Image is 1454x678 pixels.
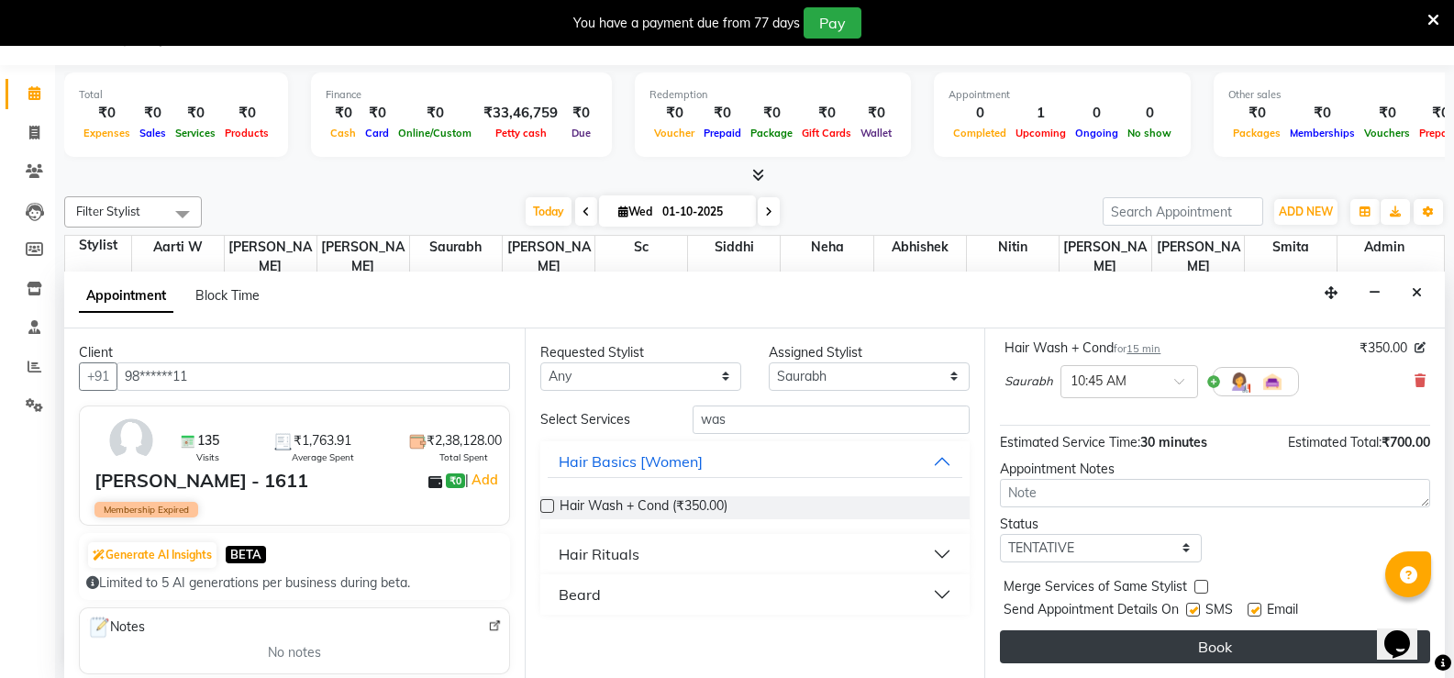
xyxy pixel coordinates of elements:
span: Total Spent [439,450,488,464]
span: [PERSON_NAME] [503,236,594,278]
div: Select Services [527,410,679,429]
input: Search Appointment [1103,197,1263,226]
span: Smita [1245,236,1337,259]
span: 30 minutes [1140,434,1207,450]
span: Admin [1337,236,1430,259]
span: SMS [1205,600,1233,623]
span: Cash [326,127,361,139]
div: Client [79,343,510,362]
a: Add [469,469,501,491]
div: 0 [949,103,1011,124]
button: Hair Rituals [548,538,963,571]
span: 15 min [1127,342,1160,355]
span: ₹700.00 [1382,434,1430,450]
div: 0 [1071,103,1123,124]
span: 135 [197,431,219,450]
div: ₹0 [1360,103,1415,124]
span: Vouchers [1360,127,1415,139]
span: [PERSON_NAME] [1152,236,1244,278]
small: for [1114,342,1160,355]
button: Pay [804,7,861,39]
span: Sales [135,127,171,139]
div: ₹0 [649,103,699,124]
div: ₹0 [856,103,896,124]
button: +91 [79,362,117,391]
span: Siddhi [688,236,780,259]
span: Estimated Service Time: [1000,434,1140,450]
span: Appointment [79,280,173,313]
span: Prepaid [699,127,746,139]
div: ₹0 [220,103,273,124]
span: [PERSON_NAME] [225,236,316,278]
span: Saurabh [410,236,502,259]
span: Gift Cards [797,127,856,139]
div: Finance [326,87,597,103]
div: ₹0 [565,103,597,124]
i: Edit price [1415,342,1426,353]
div: ₹0 [1285,103,1360,124]
span: Neha [781,236,872,259]
span: Nitin [967,236,1059,259]
span: Visits [196,450,219,464]
span: ₹1,763.91 [294,431,351,450]
span: Products [220,127,273,139]
span: Card [361,127,394,139]
img: Interior.png [1261,371,1283,393]
span: Hair Wash + Cond (₹350.00) [560,496,727,519]
div: Stylist [65,236,131,255]
span: ADD NEW [1279,205,1333,218]
div: 0 [1123,103,1176,124]
div: Redemption [649,87,896,103]
span: [PERSON_NAME] [317,236,409,278]
div: Appointment Notes [1000,460,1430,479]
span: No show [1123,127,1176,139]
div: Limited to 5 AI generations per business during beta. [86,573,503,593]
span: No notes [268,643,321,662]
span: Memberships [1285,127,1360,139]
div: ₹0 [699,103,746,124]
span: ₹2,38,128.00 [427,431,502,450]
img: avatar [105,414,158,467]
span: Send Appointment Details On [1004,600,1179,623]
div: Hair Basics [Women] [559,450,703,472]
div: ₹0 [1228,103,1285,124]
span: Services [171,127,220,139]
span: Wallet [856,127,896,139]
span: Notes [87,616,145,639]
input: Search by service name [693,406,970,434]
span: Estimated Total: [1288,434,1382,450]
span: Abhishek [874,236,966,259]
button: Beard [548,578,963,611]
div: ₹0 [361,103,394,124]
div: ₹0 [394,103,476,124]
button: Book [1000,630,1430,663]
span: Block Time [195,287,260,304]
div: ₹0 [746,103,797,124]
div: ₹0 [135,103,171,124]
span: Average Spent [292,450,354,464]
button: Hair Basics [Women] [548,445,963,478]
div: Status [1000,515,1201,534]
span: Upcoming [1011,127,1071,139]
span: Packages [1228,127,1285,139]
span: Membership Expired [94,502,198,517]
div: You have a payment due from 77 days [573,14,800,33]
span: Wed [614,205,657,218]
span: BETA [226,546,266,563]
span: [PERSON_NAME] [1060,236,1151,278]
span: Voucher [649,127,699,139]
span: Completed [949,127,1011,139]
div: ₹33,46,759 [476,103,565,124]
div: Beard [559,584,601,606]
div: ₹0 [79,103,135,124]
div: 1 [1011,103,1071,124]
span: Due [567,127,595,139]
span: Email [1267,600,1298,623]
img: Hairdresser.png [1228,371,1250,393]
input: 2025-10-01 [657,198,749,226]
span: Aarti W [132,236,224,259]
span: ₹0 [446,473,465,488]
span: Expenses [79,127,135,139]
button: Generate AI Insights [88,542,216,568]
div: [PERSON_NAME] - 1611 [94,467,308,495]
